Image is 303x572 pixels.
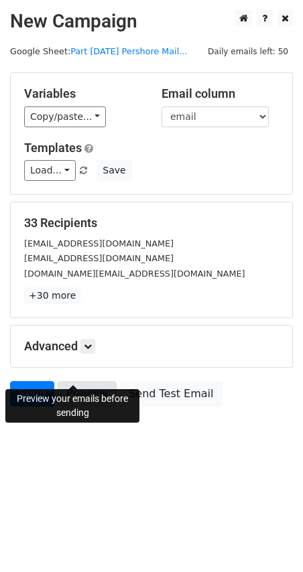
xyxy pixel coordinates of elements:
small: [EMAIL_ADDRESS][DOMAIN_NAME] [24,253,174,263]
a: Load... [24,160,76,181]
a: Daily emails left: 50 [203,46,293,56]
h5: Advanced [24,339,279,354]
h5: 33 Recipients [24,216,279,230]
small: [EMAIL_ADDRESS][DOMAIN_NAME] [24,238,174,248]
button: Save [97,160,131,181]
a: Templates [24,141,82,155]
a: Part [DATE] Pershore Mail... [70,46,187,56]
h2: New Campaign [10,10,293,33]
h5: Variables [24,86,141,101]
div: Preview your emails before sending [5,389,139,423]
iframe: Chat Widget [236,508,303,572]
a: Send Test Email [120,381,222,407]
a: Preview [58,381,117,407]
a: Send [10,381,54,407]
h5: Email column [162,86,279,101]
span: Daily emails left: 50 [203,44,293,59]
small: [DOMAIN_NAME][EMAIL_ADDRESS][DOMAIN_NAME] [24,269,245,279]
small: Google Sheet: [10,46,187,56]
a: Copy/paste... [24,106,106,127]
a: +30 more [24,287,80,304]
